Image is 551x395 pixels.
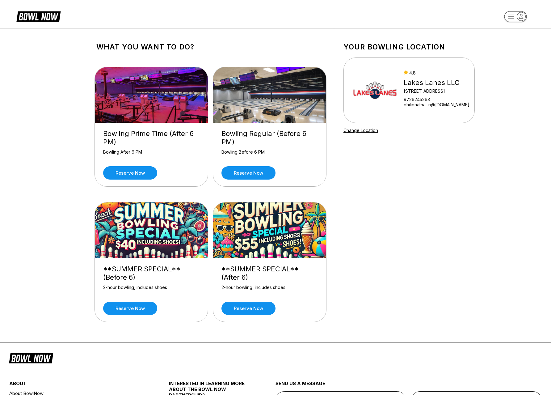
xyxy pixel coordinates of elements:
img: Lakes Lanes LLC [352,67,398,113]
a: philipnatha...n@[DOMAIN_NAME] [404,102,469,107]
div: 2-hour bowling, includes shoes [221,285,318,295]
div: Bowling Before 6 PM [221,149,318,160]
div: **SUMMER SPECIAL** (Before 6) [103,265,200,282]
div: [STREET_ADDRESS] [404,88,469,94]
a: Reserve now [103,302,157,315]
a: Change Location [343,128,378,133]
h1: Your bowling location [343,43,475,51]
a: Reserve now [221,302,275,315]
div: about [9,380,142,389]
img: **SUMMER SPECIAL** (After 6) [213,202,327,258]
div: send us a message [275,380,542,391]
img: Bowling Prime Time (After 6 PM) [95,67,208,123]
div: **SUMMER SPECIAL** (After 6) [221,265,318,282]
div: 2-hour bowling, includes shoes [103,285,200,295]
div: Bowling Prime Time (After 6 PM) [103,130,200,146]
div: Bowling Regular (Before 6 PM) [221,130,318,146]
a: Reserve now [221,166,275,180]
h1: What you want to do? [96,43,325,51]
img: **SUMMER SPECIAL** (Before 6) [95,202,208,258]
a: Reserve now [103,166,157,180]
div: 9726245263 [404,97,469,102]
div: Lakes Lanes LLC [404,79,469,87]
div: Bowling After 6 PM [103,149,200,160]
img: Bowling Regular (Before 6 PM) [213,67,327,123]
div: 4.8 [404,70,469,75]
